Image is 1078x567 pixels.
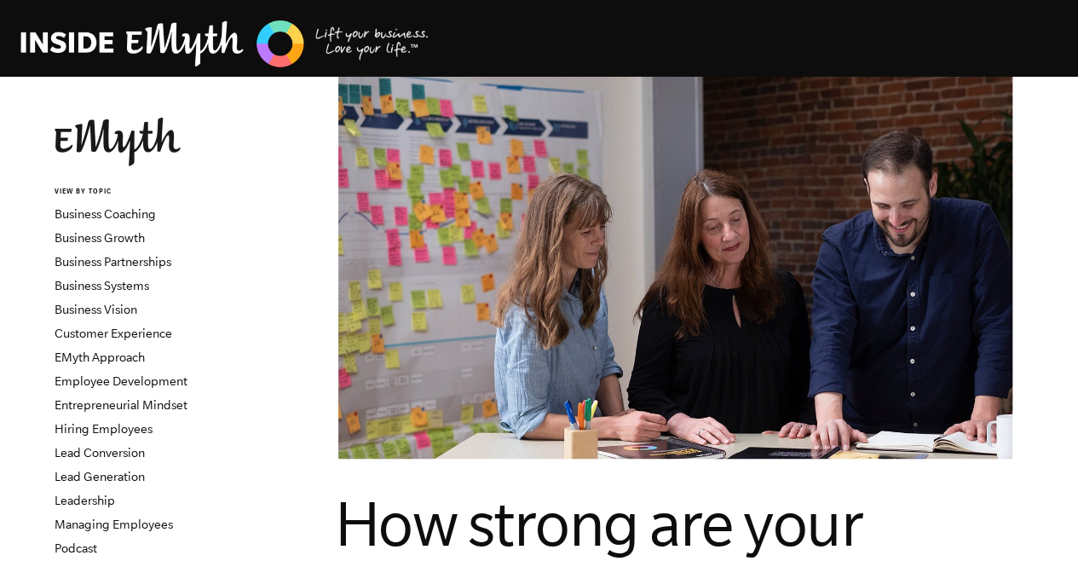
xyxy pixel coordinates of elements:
a: EMyth Approach [55,350,145,364]
a: Podcast [55,541,97,555]
a: Lead Generation [55,470,145,483]
a: Leadership [55,494,115,507]
a: Managing Employees [55,518,173,531]
a: Employee Development [55,374,187,388]
img: EMyth [55,118,181,166]
a: Business Systems [55,279,149,292]
a: Business Vision [55,303,137,316]
a: Hiring Employees [55,422,153,436]
a: Business Growth [55,231,145,245]
a: Business Coaching [55,207,156,221]
h6: VIEW BY TOPIC [55,187,260,198]
a: Business Partnerships [55,255,171,269]
a: Lead Conversion [55,446,145,460]
a: Customer Experience [55,327,172,340]
img: EMyth Business Coaching [20,18,429,70]
a: Entrepreneurial Mindset [55,398,187,412]
iframe: Chat Widget [993,485,1078,567]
